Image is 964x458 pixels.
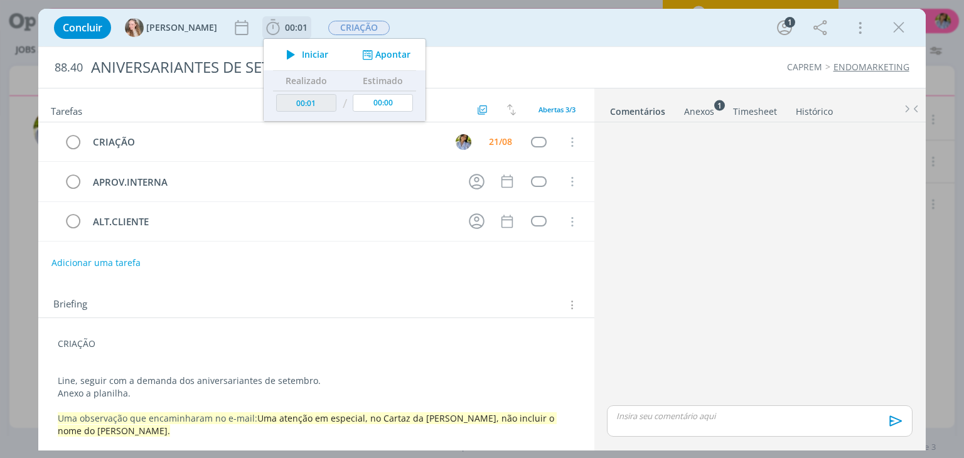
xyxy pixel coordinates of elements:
[714,100,725,110] sup: 1
[273,71,340,91] th: Realizado
[774,18,795,38] button: 1
[285,21,308,33] span: 00:01
[328,21,390,35] span: CRIAÇÃO
[55,61,83,75] span: 88.40
[87,214,457,230] div: ALT.CLIENTE
[263,18,311,38] button: 00:01
[53,297,87,313] span: Briefing
[58,412,557,437] span: Uma atenção em especial, no Cartaz da [PERSON_NAME], não incluir o nome do [PERSON_NAME].
[302,50,328,59] span: Iniciar
[684,105,714,118] div: Anexos
[609,100,666,118] a: Comentários
[85,52,548,83] div: ANIVERSARIANTES DE SETEMBRO
[732,100,778,118] a: Timesheet
[340,91,350,117] td: /
[125,18,144,37] img: G
[454,132,473,151] button: A
[489,137,512,146] div: 21/08
[87,174,457,190] div: APROV.INTERNA
[38,9,925,450] div: dialog
[795,100,833,118] a: Histórico
[350,71,417,91] th: Estimado
[328,20,390,36] button: CRIAÇÃO
[263,38,426,122] ul: 00:01
[51,252,141,274] button: Adicionar uma tarefa
[785,17,795,28] div: 1
[58,338,574,350] p: CRIAÇÃO
[58,387,574,400] p: Anexo a planilha.
[146,23,217,32] span: [PERSON_NAME]
[833,61,909,73] a: ENDOMARKETING
[58,375,574,387] p: Line, seguir com a demanda dos aniversariantes de setembro.
[58,412,257,424] span: Uma observação que encaminharam no e-mail:
[787,61,822,73] a: CAPREM
[538,105,576,114] span: Abertas 3/3
[456,134,471,150] img: A
[507,104,516,115] img: arrow-down-up.svg
[54,16,111,39] button: Concluir
[87,134,444,150] div: CRIAÇÃO
[359,48,411,61] button: Apontar
[51,102,82,117] span: Tarefas
[125,18,217,37] button: G[PERSON_NAME]
[63,23,102,33] span: Concluir
[279,46,329,63] button: Iniciar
